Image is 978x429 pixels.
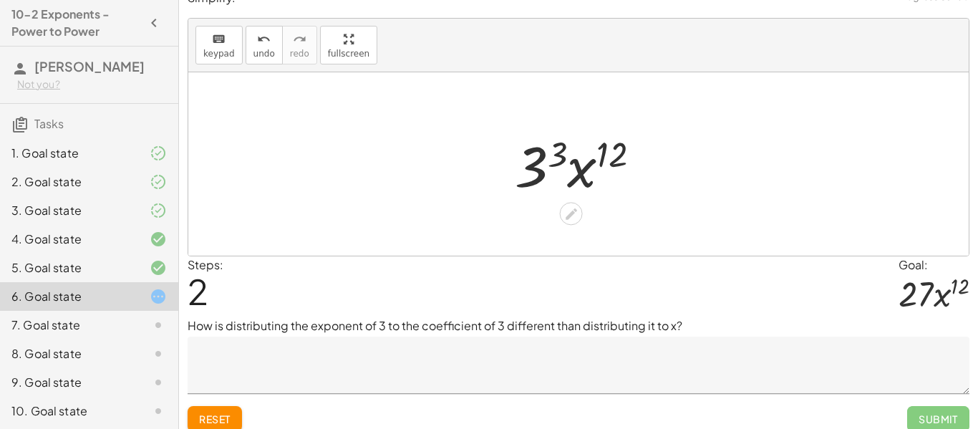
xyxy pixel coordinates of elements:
span: Tasks [34,116,64,131]
div: 1. Goal state [11,145,127,162]
div: 10. Goal state [11,403,127,420]
div: 4. Goal state [11,231,127,248]
span: [PERSON_NAME] [34,58,145,74]
span: 2 [188,269,208,313]
span: undo [253,49,275,59]
button: redoredo [282,26,317,64]
i: redo [293,31,306,48]
i: Task not started. [150,374,167,391]
button: fullscreen [320,26,377,64]
div: Not you? [17,77,167,92]
button: undoundo [246,26,283,64]
span: keypad [203,49,235,59]
i: Task not started. [150,403,167,420]
i: Task not started. [150,345,167,362]
div: 3. Goal state [11,202,127,219]
h4: 10-2 Exponents - Power to Power [11,6,141,40]
label: Steps: [188,257,223,272]
div: 5. Goal state [11,259,127,276]
span: Reset [199,413,231,425]
i: Task finished and part of it marked as correct. [150,145,167,162]
i: undo [257,31,271,48]
i: keyboard [212,31,226,48]
i: Task not started. [150,317,167,334]
div: Edit math [560,203,583,226]
p: How is distributing the exponent of 3 to the coefficient of 3 different than distributing it to x? [188,317,969,334]
i: Task started. [150,288,167,305]
i: Task finished and correct. [150,231,167,248]
div: Goal: [899,256,969,274]
div: 8. Goal state [11,345,127,362]
div: 2. Goal state [11,173,127,191]
i: Task finished and part of it marked as correct. [150,173,167,191]
button: keyboardkeypad [195,26,243,64]
span: fullscreen [328,49,369,59]
i: Task finished and part of it marked as correct. [150,202,167,219]
div: 7. Goal state [11,317,127,334]
div: 6. Goal state [11,288,127,305]
i: Task finished and correct. [150,259,167,276]
span: redo [290,49,309,59]
div: 9. Goal state [11,374,127,391]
